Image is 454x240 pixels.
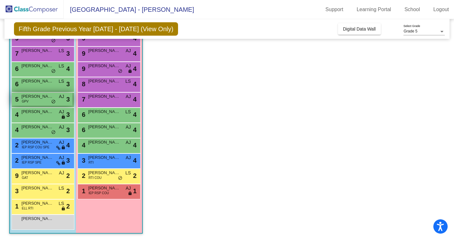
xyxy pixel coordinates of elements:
span: 2 [66,201,70,211]
span: [PERSON_NAME] [88,47,120,54]
span: lock [128,69,132,74]
span: LS [58,185,64,192]
span: 4 [133,156,136,165]
span: [PERSON_NAME] [22,200,53,207]
span: LS [125,78,131,85]
span: 3 [66,125,70,135]
span: 3 [14,187,19,194]
span: AJ [59,139,64,146]
span: [PERSON_NAME] [88,139,120,145]
span: [PERSON_NAME] [22,139,53,145]
span: 4 [14,111,19,118]
span: 3 [66,79,70,89]
span: do_not_disturb_alt [51,69,56,74]
span: IEP RSP SPE [22,160,42,165]
span: do_not_disturb_alt [118,176,122,181]
span: [PERSON_NAME] [22,170,53,176]
span: 3 [66,156,70,165]
span: LS [58,200,64,207]
span: 9 [80,50,86,57]
span: [PERSON_NAME] [88,93,120,100]
span: do_not_disturb_alt [51,99,56,104]
span: 6 [14,65,19,72]
span: 5 [14,96,19,103]
span: 6 [80,111,86,118]
span: [PERSON_NAME] [22,185,53,191]
span: [PERSON_NAME] [88,124,120,130]
span: LS [58,47,64,54]
span: 4 [133,79,136,89]
a: Support [320,4,348,15]
span: IEP RSP COU SPE [22,145,50,150]
span: [PERSON_NAME] [88,63,120,69]
a: School [399,4,425,15]
span: AJ [59,109,64,115]
span: 8 [80,81,86,88]
span: 3 [66,110,70,119]
span: 2 [66,171,70,180]
span: 4 [133,64,136,74]
span: 6 [80,126,86,133]
span: do_not_disturb_alt [51,130,56,135]
span: [PERSON_NAME] [22,109,53,115]
span: 4 [66,64,70,74]
span: [PERSON_NAME] [22,63,53,69]
span: GPV [22,99,29,104]
span: LS [125,170,131,176]
span: [PERSON_NAME] [88,154,120,161]
span: LS [58,63,64,69]
span: LS [58,78,64,85]
span: do_not_disturb_alt [118,69,122,74]
a: Learning Portal [352,4,396,15]
span: lock [61,160,65,166]
span: AJ [126,139,131,146]
span: AJ [59,170,64,176]
span: RTI COU [89,175,102,180]
span: AJ [126,63,131,69]
span: 7 [14,50,19,57]
span: [PERSON_NAME] [88,109,120,115]
span: do_not_disturb_alt [51,38,56,43]
span: [PERSON_NAME] [22,47,53,54]
span: 2 [80,172,86,179]
span: 2 [14,142,19,149]
span: 1 [133,186,136,196]
span: AJ [126,124,131,131]
span: [PERSON_NAME] [22,124,53,130]
span: 9 [14,172,19,179]
span: GAT [22,175,28,180]
span: 4 [14,126,19,133]
span: IEP RSP COU [89,191,109,195]
span: 4 [80,142,86,149]
span: [PERSON_NAME] [88,185,120,191]
span: 4 [133,110,136,119]
span: Digital Data Wall [343,26,376,32]
span: [GEOGRAPHIC_DATA] - [PERSON_NAME] [64,4,194,15]
span: [PERSON_NAME] [22,78,53,84]
span: [PERSON_NAME] [22,93,53,100]
span: [PERSON_NAME] [88,170,120,176]
span: AJ [126,47,131,54]
span: lock [61,206,65,211]
button: Digital Data Wall [338,23,381,35]
span: 4 [133,140,136,150]
span: Grade 5 [403,29,417,33]
span: lock [61,115,65,120]
span: 4 [133,95,136,104]
span: AJ [59,124,64,131]
span: LS [125,109,131,115]
a: Logout [428,4,454,15]
span: AJ [59,154,64,161]
span: 7 [80,96,86,103]
span: 6 [14,81,19,88]
span: RTI [89,160,94,165]
span: 1 [80,187,86,194]
span: lock [128,191,132,196]
span: AJ [126,185,131,192]
span: 2 [133,171,136,180]
span: AJ [126,154,131,161]
span: lock [61,145,65,150]
span: 2 [14,157,19,164]
span: [PERSON_NAME] [22,215,53,222]
span: 2 [66,186,70,196]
